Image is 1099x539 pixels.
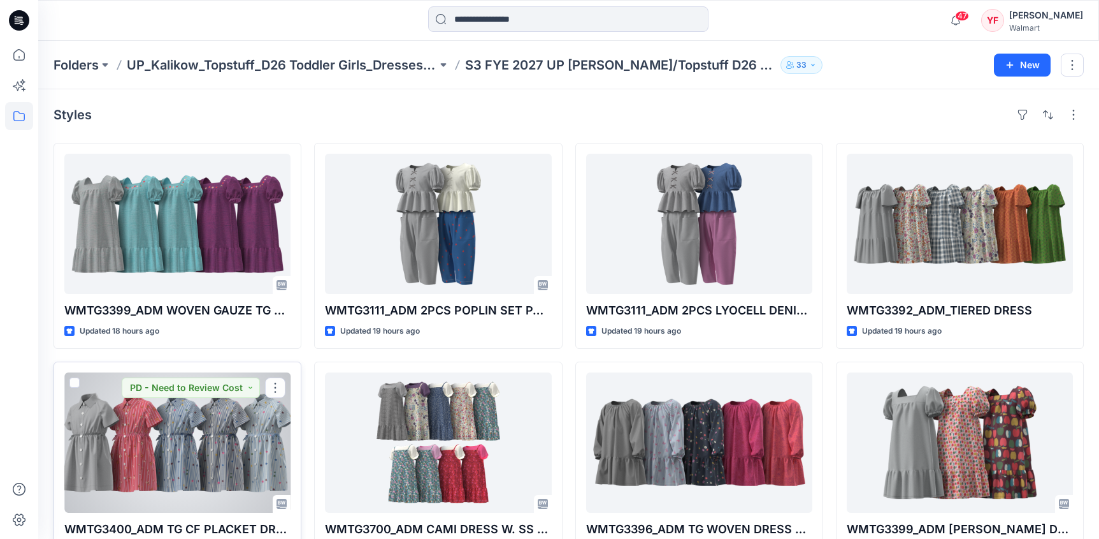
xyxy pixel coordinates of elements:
[994,54,1051,77] button: New
[64,521,291,538] p: WMTG3400_ADM TG CF PLACKET DRESS
[80,325,159,338] p: Updated 18 hours ago
[586,373,812,513] a: WMTG3396_ADM TG WOVEN DRESS W.BOW TIER SEAM
[325,373,551,513] a: WMTG3700_ADM CAMI DRESS W. SS SETS
[54,56,99,74] a: Folders
[325,154,551,294] a: WMTG3111_ADM 2PCS POPLIN SET PANT
[64,373,291,513] a: WMTG3400_ADM TG CF PLACKET DRESS
[127,56,437,74] a: UP_Kalikow_Topstuff_D26 Toddler Girls_Dresses & Sets
[955,11,969,21] span: 47
[1009,23,1083,33] div: Walmart
[862,325,942,338] p: Updated 19 hours ago
[586,302,812,320] p: WMTG3111_ADM 2PCS LYOCELL DENIM TOP SET PANT
[64,302,291,320] p: WMTG3399_ADM WOVEN GAUZE TG DRESS
[981,9,1004,32] div: YF
[847,302,1073,320] p: WMTG3392_ADM_TIERED DRESS
[796,58,807,72] p: 33
[64,154,291,294] a: WMTG3399_ADM WOVEN GAUZE TG DRESS
[340,325,420,338] p: Updated 19 hours ago
[780,56,822,74] button: 33
[325,302,551,320] p: WMTG3111_ADM 2PCS POPLIN SET PANT
[1009,8,1083,23] div: [PERSON_NAME]
[847,521,1073,538] p: WMTG3399_ADM [PERSON_NAME] DRESS
[601,325,681,338] p: Updated 19 hours ago
[847,373,1073,513] a: WMTG3399_ADM POPLIN TG DRESS
[54,107,92,122] h4: Styles
[325,521,551,538] p: WMTG3700_ADM CAMI DRESS W. SS SETS
[586,154,812,294] a: WMTG3111_ADM 2PCS LYOCELL DENIM TOP SET PANT
[847,154,1073,294] a: WMTG3392_ADM_TIERED DRESS
[586,521,812,538] p: WMTG3396_ADM TG WOVEN DRESS W.BOW TIER SEAM
[465,56,775,74] p: S3 FYE 2027 UP [PERSON_NAME]/Topstuff D26 Toddler Girl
